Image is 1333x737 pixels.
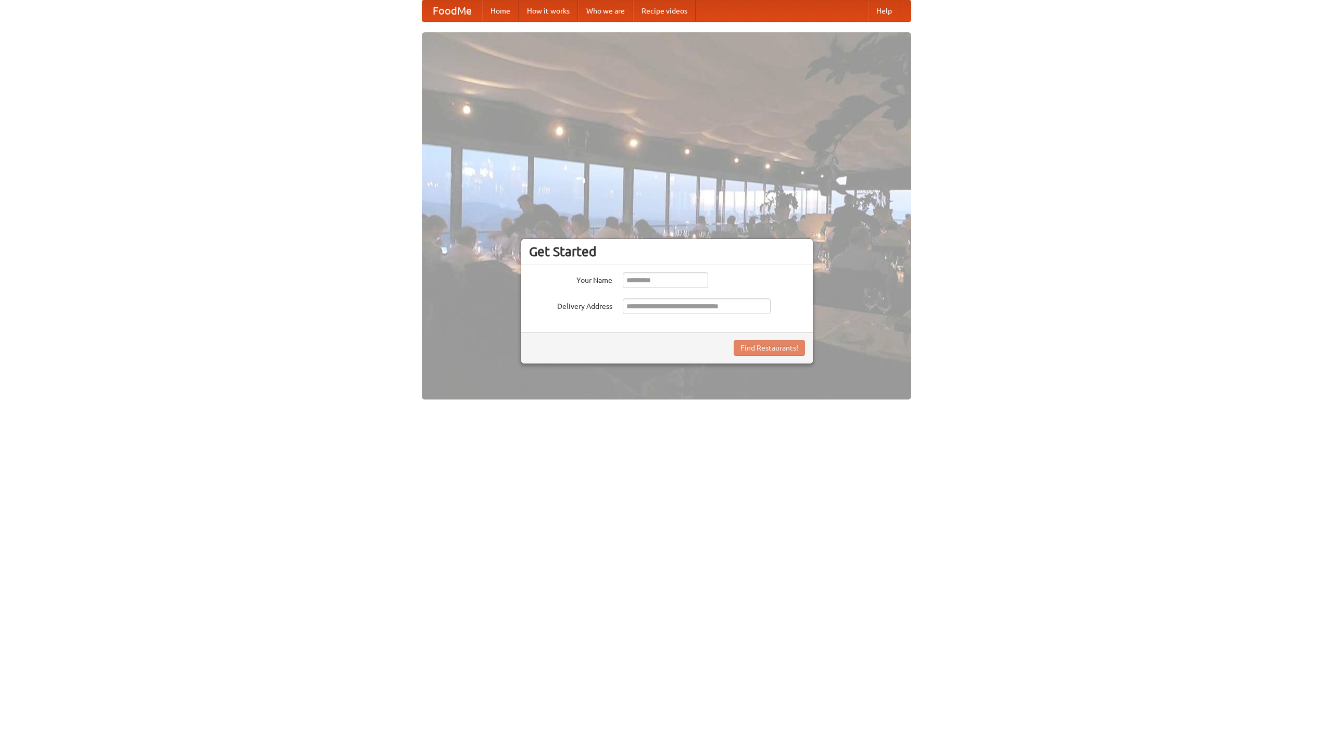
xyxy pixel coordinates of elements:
label: Delivery Address [529,298,612,311]
label: Your Name [529,272,612,285]
h3: Get Started [529,244,805,259]
a: How it works [519,1,578,21]
a: Help [868,1,900,21]
button: Find Restaurants! [734,340,805,356]
a: Who we are [578,1,633,21]
a: Home [482,1,519,21]
a: FoodMe [422,1,482,21]
a: Recipe videos [633,1,696,21]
